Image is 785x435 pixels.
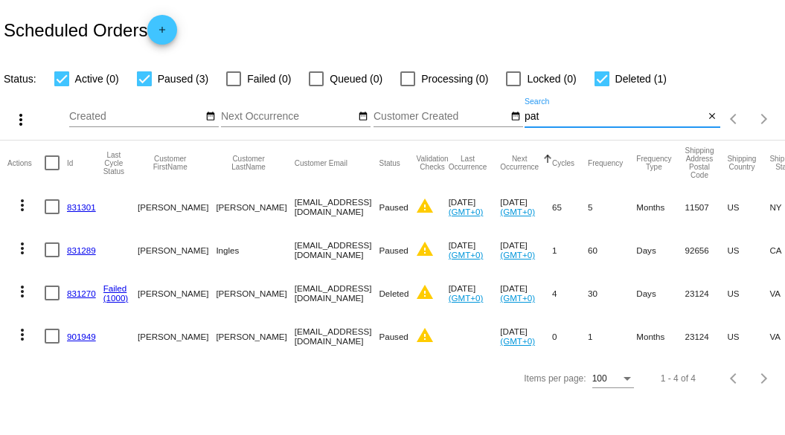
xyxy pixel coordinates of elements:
[295,228,379,271] mat-cell: [EMAIL_ADDRESS][DOMAIN_NAME]
[720,364,749,393] button: Previous page
[500,271,552,315] mat-cell: [DATE]
[216,155,281,171] button: Change sorting for CustomerLastName
[685,185,728,228] mat-cell: 11507
[103,293,129,303] a: (1000)
[379,289,408,298] span: Deleted
[500,155,539,171] button: Change sorting for NextOccurrenceUtc
[416,326,434,344] mat-icon: warning
[138,271,216,315] mat-cell: [PERSON_NAME]
[158,70,208,88] span: Paused (3)
[67,158,73,167] button: Change sorting for Id
[295,315,379,358] mat-cell: [EMAIL_ADDRESS][DOMAIN_NAME]
[527,70,576,88] span: Locked (0)
[705,109,720,125] button: Clear
[552,185,588,228] mat-cell: 65
[416,141,448,185] mat-header-cell: Validation Checks
[749,364,779,393] button: Next page
[13,283,31,300] mat-icon: more_vert
[205,111,216,123] mat-icon: date_range
[138,315,216,358] mat-cell: [PERSON_NAME]
[103,151,124,175] button: Change sorting for LastProcessingCycleId
[216,271,294,315] mat-cell: [PERSON_NAME]
[421,70,488,88] span: Processing (0)
[449,228,501,271] mat-cell: [DATE]
[379,245,408,255] span: Paused
[592,374,634,384] mat-select: Items per page:
[500,250,535,260] a: (GMT+0)
[685,271,728,315] mat-cell: 23124
[247,70,291,88] span: Failed (0)
[727,228,769,271] mat-cell: US
[720,104,749,134] button: Previous page
[449,293,484,303] a: (GMT+0)
[221,111,355,123] input: Next Occurrence
[552,158,574,167] button: Change sorting for Cycles
[552,315,588,358] mat-cell: 0
[500,185,552,228] mat-cell: [DATE]
[727,315,769,358] mat-cell: US
[500,207,535,216] a: (GMT+0)
[636,271,685,315] mat-cell: Days
[138,185,216,228] mat-cell: [PERSON_NAME]
[13,196,31,214] mat-icon: more_vert
[685,146,714,179] button: Change sorting for ShippingPostcode
[661,373,696,384] div: 1 - 4 of 4
[749,104,779,134] button: Next page
[330,70,382,88] span: Queued (0)
[449,250,484,260] a: (GMT+0)
[588,228,636,271] mat-cell: 60
[500,315,552,358] mat-cell: [DATE]
[449,155,487,171] button: Change sorting for LastOccurrenceUtc
[552,228,588,271] mat-cell: 1
[615,70,667,88] span: Deleted (1)
[588,158,623,167] button: Change sorting for Frequency
[13,326,31,344] mat-icon: more_vert
[67,332,96,341] a: 901949
[67,202,96,212] a: 831301
[449,271,501,315] mat-cell: [DATE]
[416,283,434,301] mat-icon: warning
[67,289,96,298] a: 831270
[707,111,717,123] mat-icon: close
[103,283,127,293] a: Failed
[636,185,685,228] mat-cell: Months
[636,155,671,171] button: Change sorting for FrequencyType
[727,185,769,228] mat-cell: US
[379,158,400,167] button: Change sorting for Status
[588,271,636,315] mat-cell: 30
[216,315,294,358] mat-cell: [PERSON_NAME]
[500,293,535,303] a: (GMT+0)
[449,185,501,228] mat-cell: [DATE]
[374,111,507,123] input: Customer Created
[525,111,705,123] input: Search
[552,271,588,315] mat-cell: 4
[636,228,685,271] mat-cell: Days
[295,271,379,315] mat-cell: [EMAIL_ADDRESS][DOMAIN_NAME]
[379,332,408,341] span: Paused
[379,202,408,212] span: Paused
[524,373,586,384] div: Items per page:
[7,141,45,185] mat-header-cell: Actions
[592,373,607,384] span: 100
[416,197,434,215] mat-icon: warning
[69,111,203,123] input: Created
[67,245,96,255] a: 831289
[138,228,216,271] mat-cell: [PERSON_NAME]
[295,158,347,167] button: Change sorting for CustomerEmail
[13,239,31,257] mat-icon: more_vert
[500,336,535,346] a: (GMT+0)
[727,271,769,315] mat-cell: US
[727,155,756,171] button: Change sorting for ShippingCountry
[4,73,36,85] span: Status:
[685,315,728,358] mat-cell: 23124
[75,70,119,88] span: Active (0)
[12,111,30,129] mat-icon: more_vert
[588,315,636,358] mat-cell: 1
[588,185,636,228] mat-cell: 5
[216,228,294,271] mat-cell: Ingles
[153,25,171,42] mat-icon: add
[138,155,202,171] button: Change sorting for CustomerFirstName
[358,111,368,123] mat-icon: date_range
[295,185,379,228] mat-cell: [EMAIL_ADDRESS][DOMAIN_NAME]
[500,228,552,271] mat-cell: [DATE]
